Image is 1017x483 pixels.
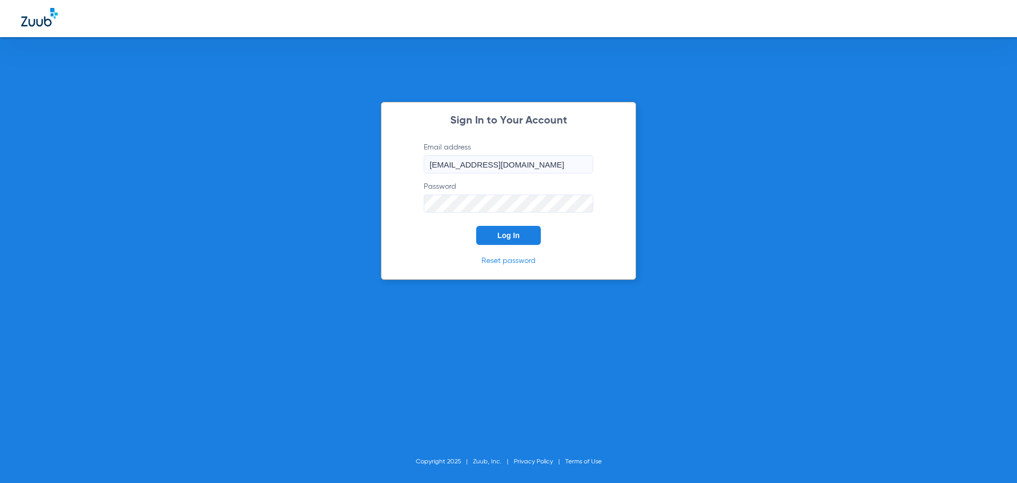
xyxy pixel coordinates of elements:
[21,8,58,27] img: Zuub Logo
[565,459,602,465] a: Terms of Use
[416,456,473,467] li: Copyright 2025
[424,195,593,213] input: Password
[408,116,609,126] h2: Sign In to Your Account
[424,155,593,173] input: Email address
[473,456,514,467] li: Zuub, Inc.
[424,181,593,213] label: Password
[424,142,593,173] label: Email address
[514,459,553,465] a: Privacy Policy
[964,432,1017,483] iframe: Chat Widget
[476,226,541,245] button: Log In
[481,257,536,265] a: Reset password
[497,231,520,240] span: Log In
